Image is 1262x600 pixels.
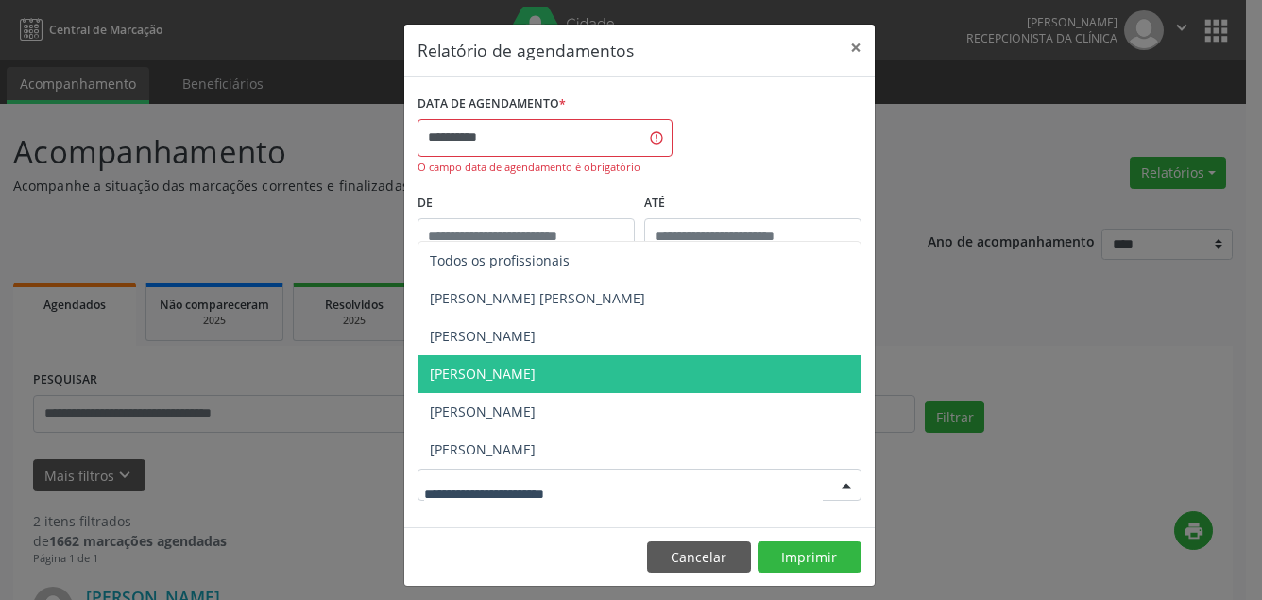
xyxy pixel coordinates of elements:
[418,160,673,176] div: O campo data de agendamento é obrigatório
[418,90,566,119] label: DATA DE AGENDAMENTO
[758,541,861,574] button: Imprimir
[837,25,875,71] button: Close
[418,189,635,218] label: De
[644,189,861,218] label: ATÉ
[430,289,645,307] span: [PERSON_NAME] [PERSON_NAME]
[418,38,634,62] h5: Relatório de agendamentos
[430,403,536,420] span: [PERSON_NAME]
[430,440,536,458] span: [PERSON_NAME]
[430,365,536,383] span: [PERSON_NAME]
[430,251,570,269] span: Todos os profissionais
[647,541,751,574] button: Cancelar
[430,327,536,345] span: [PERSON_NAME]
